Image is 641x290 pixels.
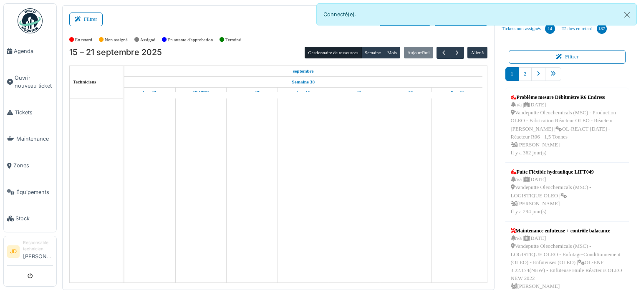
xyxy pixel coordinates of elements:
div: 14 [545,24,555,34]
a: 19 septembre 2025 [346,88,364,98]
a: Semaine 38 [290,77,317,87]
div: Fuite Fléxible hydraulique LIFT049 [511,168,624,176]
span: Agenda [14,47,53,55]
span: Zones [13,161,53,169]
label: Terminé [225,36,241,43]
div: Connecté(e). [316,3,637,25]
a: Agenda [4,38,56,65]
a: Tickets non-assignés [499,18,558,40]
img: Badge_color-CXgf-gQk.svg [18,8,43,33]
div: n/a | [DATE] Vandeputte Oleochemicals (MSC) - LOGISTIQUE OLEO | [PERSON_NAME] Il y a 294 jour(s) [511,176,624,216]
button: Filtrer [509,50,626,64]
nav: pager [505,67,629,88]
div: Maintenance enfuteuse + contrôle balacance [511,227,624,235]
div: 187 [597,24,607,34]
label: En retard [75,36,92,43]
button: Précédent [437,47,450,59]
button: Aujourd'hui [404,47,433,58]
button: Mois [384,47,401,58]
li: JD [7,245,20,258]
a: 16 septembre 2025 [191,88,211,98]
span: Stock [15,214,53,222]
a: Tâches en retard [558,18,610,40]
a: Maintenance [4,126,56,152]
button: Suivant [450,47,464,59]
span: Maintenance [16,135,53,143]
a: 1 [505,67,519,81]
a: 21 septembre 2025 [447,88,466,98]
label: Non assigné [105,36,128,43]
div: Problème mesure Débitmètre R6 Endress [511,93,624,101]
button: Semaine [361,47,384,58]
a: JD Responsable technicien[PERSON_NAME] [7,240,53,266]
a: Fuite Fléxible hydraulique LIFT049 n/a |[DATE] Vandeputte Oleochemicals (MSC) - LOGISTIQUE OLEO |... [509,166,626,218]
span: Équipements [16,188,53,196]
a: Équipements [4,179,56,206]
a: Tickets [4,99,56,126]
h2: 15 – 21 septembre 2025 [69,48,162,58]
button: Gestionnaire de ressources [305,47,361,58]
button: Close [618,4,636,26]
span: Ouvrir nouveau ticket [15,74,53,90]
div: n/a | [DATE] Vandeputte Oleochemicals (MSC) - Production OLEO - Fabrication Réacteur OLEO - Réact... [511,101,624,157]
a: 18 septembre 2025 [295,88,312,98]
a: Zones [4,152,56,179]
a: 15 septembre 2025 [141,88,159,98]
div: Responsable technicien [23,240,53,252]
a: Stock [4,205,56,232]
button: Filtrer [69,13,103,26]
a: 17 septembre 2025 [243,88,262,98]
a: Problème mesure Débitmètre R6 Endress n/a |[DATE] Vandeputte Oleochemicals (MSC) - Production OLE... [509,91,626,159]
button: Aller à [467,47,487,58]
span: Tickets [15,108,53,116]
li: [PERSON_NAME] [23,240,53,264]
a: 15 septembre 2025 [291,66,316,76]
a: Ouvrir nouveau ticket [4,65,56,99]
span: Techniciens [73,79,96,84]
label: Assigné [140,36,155,43]
label: En attente d'approbation [167,36,213,43]
a: 2 [518,67,532,81]
a: 20 septembre 2025 [396,88,415,98]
